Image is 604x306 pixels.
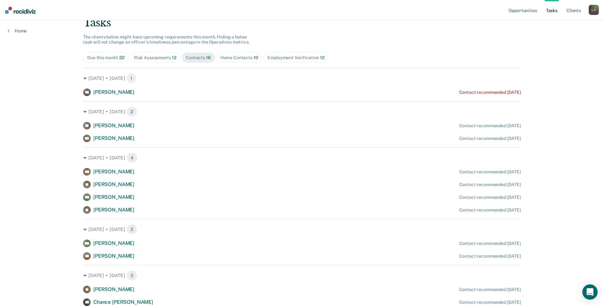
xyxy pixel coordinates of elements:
span: 12 [320,55,324,60]
span: The clients below might have upcoming requirements this month. Hiding a below task will not chang... [83,34,250,45]
div: Contact recommended [DATE] [459,195,521,200]
div: Contact recommended [DATE] [459,136,521,141]
div: Contact recommended [DATE] [459,287,521,292]
span: 1 [126,73,137,83]
div: Risk Assessments [134,55,176,60]
div: Contact recommended [DATE] [459,182,521,187]
div: Contact recommended [DATE] [459,300,521,305]
div: Contacts [186,55,211,60]
span: 2 [126,224,137,234]
div: [DATE] • [DATE] 2 [83,270,521,281]
div: Tasks [83,16,521,29]
span: 16 [206,55,211,60]
div: Home Contacts [220,55,258,60]
span: 2 [126,107,137,117]
span: 12 [172,55,176,60]
div: Open Intercom Messenger [582,284,598,300]
span: [PERSON_NAME] [93,169,134,175]
div: [DATE] • [DATE] 1 [83,73,521,83]
div: Contact recommended [DATE] [459,123,521,129]
div: Contact recommended [DATE] [459,90,521,95]
div: Contact recommended [DATE] [459,241,521,246]
span: [PERSON_NAME] [93,194,134,200]
span: 2 [126,270,137,281]
span: [PERSON_NAME] [93,207,134,213]
span: Chance [PERSON_NAME] [93,299,153,305]
span: [PERSON_NAME] [93,253,134,259]
span: 4 [126,153,138,163]
button: LC [589,5,599,15]
img: Recidiviz [5,7,36,14]
div: L C [589,5,599,15]
div: [DATE] • [DATE] 2 [83,107,521,117]
span: 10 [253,55,258,60]
div: [DATE] • [DATE] 2 [83,224,521,234]
a: Home [8,28,27,34]
div: Contact recommended [DATE] [459,207,521,213]
span: [PERSON_NAME] [93,135,134,141]
span: [PERSON_NAME] [93,240,134,246]
span: [PERSON_NAME] [93,122,134,129]
div: Contact recommended [DATE] [459,254,521,259]
div: Employment Verification [267,55,324,60]
div: Contact recommended [DATE] [459,169,521,175]
span: [PERSON_NAME] [93,286,134,292]
div: Due this month [87,55,124,60]
span: 32 [119,55,124,60]
span: [PERSON_NAME] [93,89,134,95]
span: [PERSON_NAME] [93,181,134,187]
div: [DATE] • [DATE] 4 [83,153,521,163]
